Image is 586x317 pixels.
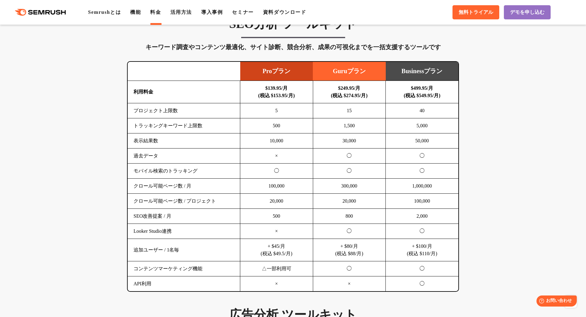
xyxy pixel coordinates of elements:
[386,149,459,164] td: ◯
[128,118,240,133] td: トラッキングキーワード上限数
[386,224,459,239] td: ◯
[240,118,313,133] td: 500
[404,85,440,98] b: $499.95/月 (税込 $549.95/月)
[240,209,313,224] td: 500
[386,164,459,179] td: ◯
[170,10,192,15] a: 活用方法
[201,10,223,15] a: 導入事例
[130,10,141,15] a: 機能
[313,239,386,261] td: + $80/月 (税込 $88/月)
[313,179,386,194] td: 300,000
[313,224,386,239] td: ◯
[313,103,386,118] td: 15
[331,85,368,98] b: $249.95/月 (税込 $274.95/月)
[240,103,313,118] td: 5
[240,62,313,81] td: Proプラン
[313,261,386,276] td: ◯
[386,62,459,81] td: Businessプラン
[88,10,121,15] a: Semrushとは
[128,149,240,164] td: 過去データ
[313,276,386,291] td: ×
[128,209,240,224] td: SEO改善提案 / 月
[386,194,459,209] td: 100,000
[313,194,386,209] td: 20,000
[313,209,386,224] td: 800
[531,293,579,310] iframe: Help widget launcher
[240,149,313,164] td: ×
[313,164,386,179] td: ◯
[128,239,240,261] td: 追加ユーザー / 1名毎
[240,164,313,179] td: ◯
[128,194,240,209] td: クロール可能ページ数 / プロジェクト
[258,85,295,98] b: $139.95/月 (税込 $153.95/月)
[386,103,459,118] td: 40
[386,261,459,276] td: ◯
[128,224,240,239] td: Looker Studio連携
[452,5,499,19] a: 無料トライアル
[313,118,386,133] td: 1,500
[134,89,153,94] b: 利用料金
[240,224,313,239] td: ×
[386,133,459,149] td: 50,000
[263,10,306,15] a: 資料ダウンロード
[240,194,313,209] td: 20,000
[128,133,240,149] td: 表示結果数
[128,164,240,179] td: モバイル検索のトラッキング
[386,276,459,291] td: ◯
[313,133,386,149] td: 30,000
[232,10,253,15] a: セミナー
[386,118,459,133] td: 5,000
[128,103,240,118] td: プロジェクト上限数
[240,179,313,194] td: 100,000
[128,261,240,276] td: コンテンツマーケティング機能
[150,10,161,15] a: 料金
[240,261,313,276] td: △一部利用可
[386,179,459,194] td: 1,000,000
[386,239,459,261] td: + $100/月 (税込 $110/月)
[386,209,459,224] td: 2,000
[240,133,313,149] td: 10,000
[313,149,386,164] td: ◯
[504,5,551,19] a: デモを申し込む
[128,179,240,194] td: クロール可能ページ数 / 月
[313,62,386,81] td: Guruプラン
[240,276,313,291] td: ×
[510,9,544,16] span: デモを申し込む
[127,42,459,52] div: キーワード調査やコンテンツ最適化、サイト診断、競合分析、成果の可視化までを一括支援するツールです
[459,9,493,16] span: 無料トライアル
[240,239,313,261] td: + $45/月 (税込 $49.5/月)
[128,276,240,291] td: API利用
